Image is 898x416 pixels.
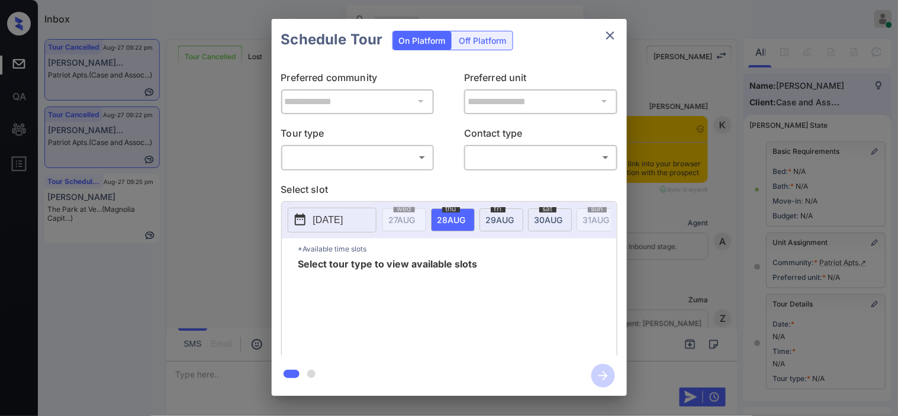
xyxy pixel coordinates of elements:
span: Select tour type to view available slots [298,259,478,353]
button: [DATE] [288,207,376,232]
span: 30 AUG [535,215,563,225]
span: 29 AUG [486,215,514,225]
span: sat [539,205,556,212]
div: Off Platform [453,31,513,50]
p: Tour type [281,125,434,144]
p: Preferred unit [464,70,617,89]
span: thu [442,205,460,212]
p: Preferred community [281,70,434,89]
div: date-select [431,208,475,231]
div: On Platform [393,31,452,50]
div: date-select [528,208,572,231]
span: 28 AUG [437,215,466,225]
button: close [598,24,622,47]
p: *Available time slots [298,238,617,259]
h2: Schedule Tour [272,19,392,60]
p: Select slot [281,182,617,201]
p: Contact type [464,125,617,144]
span: fri [491,205,506,212]
div: date-select [479,208,523,231]
p: [DATE] [313,212,343,227]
